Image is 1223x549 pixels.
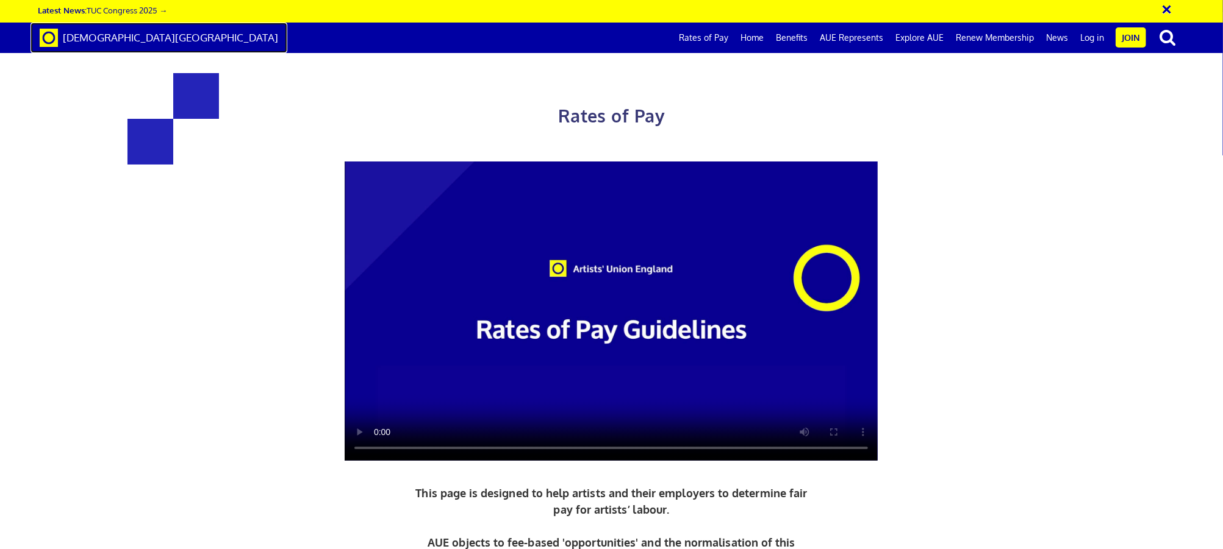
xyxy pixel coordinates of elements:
span: [DEMOGRAPHIC_DATA][GEOGRAPHIC_DATA] [63,31,278,44]
a: Benefits [770,23,814,53]
a: AUE Represents [814,23,889,53]
a: Home [734,23,770,53]
a: Explore AUE [889,23,950,53]
span: Rates of Pay [558,105,665,127]
a: Renew Membership [950,23,1040,53]
a: Latest News:TUC Congress 2025 → [38,5,167,15]
strong: Latest News: [38,5,87,15]
button: search [1149,24,1186,50]
a: Rates of Pay [673,23,734,53]
a: Brand [DEMOGRAPHIC_DATA][GEOGRAPHIC_DATA] [30,23,287,53]
a: News [1040,23,1074,53]
a: Join [1116,27,1146,48]
a: Log in [1074,23,1110,53]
